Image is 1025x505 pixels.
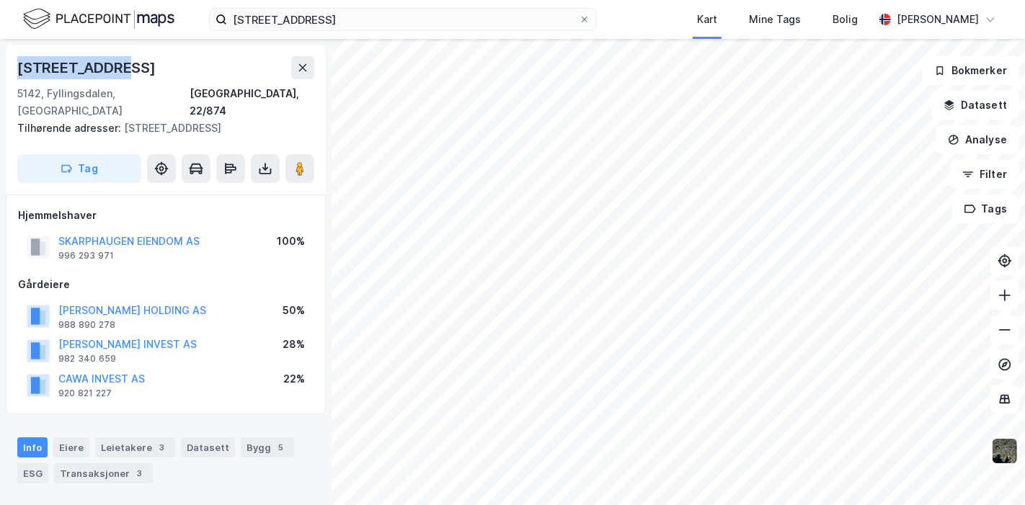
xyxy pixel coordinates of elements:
div: 5142, Fyllingsdalen, [GEOGRAPHIC_DATA] [17,85,190,120]
img: logo.f888ab2527a4732fd821a326f86c7f29.svg [23,6,174,32]
div: 28% [283,336,305,353]
div: Kontrollprogram for chat [953,436,1025,505]
button: Tag [17,154,141,183]
div: 5 [274,440,288,455]
div: Info [17,437,48,457]
button: Analyse [936,125,1019,154]
div: Kart [697,11,717,28]
div: Hjemmelshaver [18,207,314,224]
div: 50% [283,302,305,319]
div: Bygg [241,437,294,457]
button: Filter [950,160,1019,189]
span: Tilhørende adresser: [17,122,124,134]
iframe: Chat Widget [953,436,1025,505]
input: Søk på adresse, matrikkel, gårdeiere, leietakere eller personer [227,9,579,30]
div: 3 [155,440,169,455]
div: Gårdeiere [18,276,314,293]
div: [STREET_ADDRESS] [17,56,159,79]
div: 100% [277,233,305,250]
div: Mine Tags [749,11,801,28]
div: 996 293 971 [58,250,114,262]
div: 982 340 659 [58,353,116,365]
div: 3 [133,466,147,481]
div: [STREET_ADDRESS] [17,120,303,137]
button: Tags [952,195,1019,223]
div: Datasett [181,437,235,457]
div: Leietakere [95,437,175,457]
div: ESG [17,463,48,483]
div: [GEOGRAPHIC_DATA], 22/874 [190,85,315,120]
div: 22% [283,370,305,388]
div: [PERSON_NAME] [897,11,979,28]
button: Bokmerker [922,56,1019,85]
button: Datasett [931,91,1019,120]
div: 920 821 227 [58,388,112,399]
div: 988 890 278 [58,319,115,331]
div: Transaksjoner [54,463,153,483]
div: Bolig [833,11,858,28]
div: Eiere [53,437,89,457]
